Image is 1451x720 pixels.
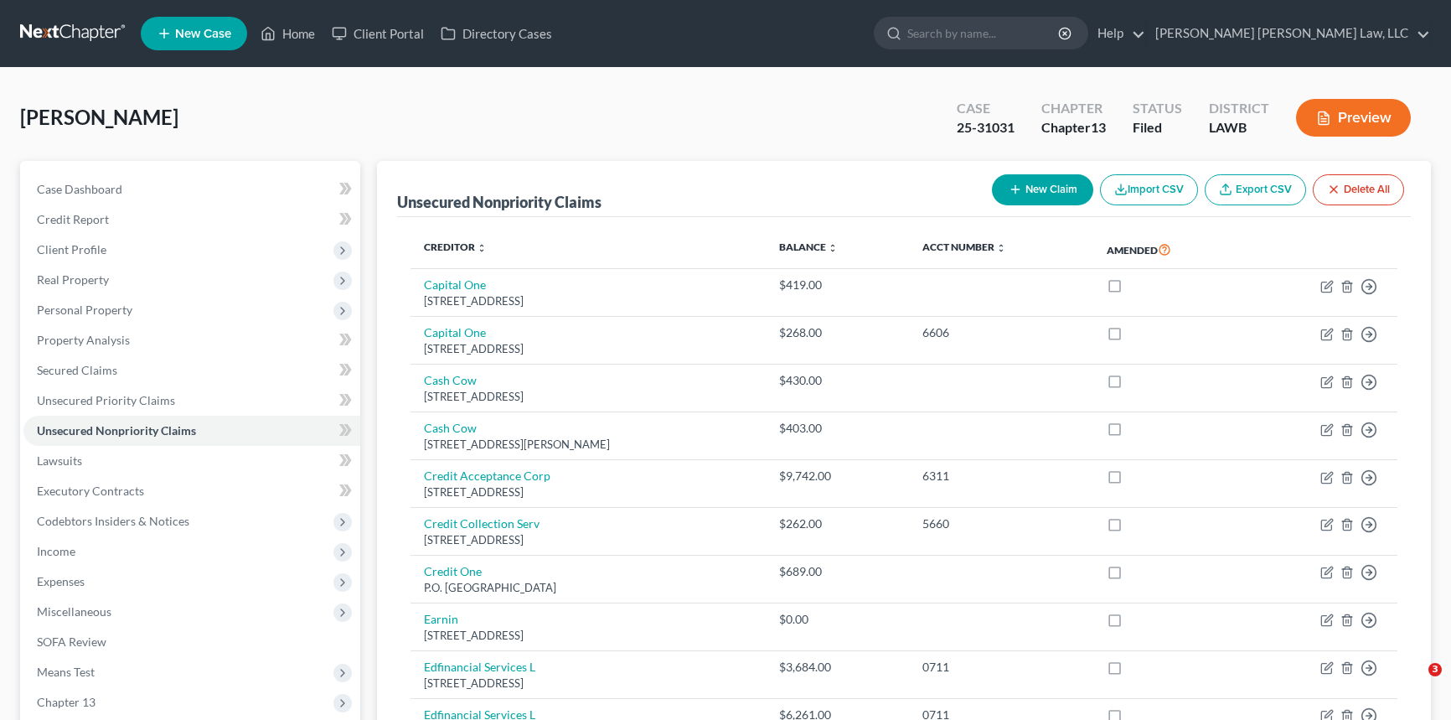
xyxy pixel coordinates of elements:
[37,272,109,287] span: Real Property
[37,242,106,256] span: Client Profile
[1296,99,1411,137] button: Preview
[779,324,895,341] div: $268.00
[37,423,196,438] span: Unsecured Nonpriority Claims
[779,515,895,532] div: $262.00
[175,28,231,40] span: New Case
[1133,99,1182,118] div: Status
[424,341,752,357] div: [STREET_ADDRESS]
[1089,18,1145,49] a: Help
[922,241,1006,253] a: Acct Number unfold_more
[424,373,477,387] a: Cash Cow
[323,18,432,49] a: Client Portal
[37,574,85,588] span: Expenses
[424,628,752,644] div: [STREET_ADDRESS]
[424,564,482,578] a: Credit One
[37,393,175,407] span: Unsecured Priority Claims
[779,277,895,293] div: $419.00
[23,386,360,416] a: Unsecured Priority Claims
[957,118,1015,137] div: 25-31031
[424,389,752,405] div: [STREET_ADDRESS]
[23,205,360,235] a: Credit Report
[477,243,487,253] i: unfold_more
[424,516,540,531] a: Credit Collection Serv
[922,468,1081,484] div: 6311
[424,676,752,692] div: [STREET_ADDRESS]
[1205,174,1306,205] a: Export CSV
[424,532,752,548] div: [STREET_ADDRESS]
[424,241,487,253] a: Creditor unfold_more
[424,612,458,626] a: Earnin
[1133,118,1182,137] div: Filed
[992,174,1093,205] button: New Claim
[23,416,360,446] a: Unsecured Nonpriority Claims
[432,18,560,49] a: Directory Cases
[37,303,132,317] span: Personal Property
[20,105,178,129] span: [PERSON_NAME]
[907,18,1061,49] input: Search by name...
[1091,119,1106,135] span: 13
[424,484,752,500] div: [STREET_ADDRESS]
[37,665,95,679] span: Means Test
[23,325,360,355] a: Property Analysis
[779,468,895,484] div: $9,742.00
[424,293,752,309] div: [STREET_ADDRESS]
[37,363,117,377] span: Secured Claims
[397,192,602,212] div: Unsecured Nonpriority Claims
[1041,99,1106,118] div: Chapter
[1209,118,1269,137] div: LAWB
[1209,99,1269,118] div: District
[23,627,360,657] a: SOFA Review
[252,18,323,49] a: Home
[424,325,486,339] a: Capital One
[1041,118,1106,137] div: Chapter
[424,277,486,292] a: Capital One
[779,659,895,676] div: $3,684.00
[779,563,895,580] div: $689.00
[37,333,130,347] span: Property Analysis
[37,453,82,468] span: Lawsuits
[37,544,75,558] span: Income
[37,514,189,528] span: Codebtors Insiders & Notices
[1394,663,1434,703] iframe: Intercom live chat
[424,469,550,483] a: Credit Acceptance Corp
[779,372,895,389] div: $430.00
[37,635,106,649] span: SOFA Review
[779,420,895,437] div: $403.00
[828,243,838,253] i: unfold_more
[922,324,1081,341] div: 6606
[424,660,535,674] a: Edfinancial Services L
[23,476,360,506] a: Executory Contracts
[779,611,895,628] div: $0.00
[779,241,838,253] a: Balance unfold_more
[23,174,360,205] a: Case Dashboard
[957,99,1015,118] div: Case
[37,182,122,196] span: Case Dashboard
[37,695,96,709] span: Chapter 13
[1313,174,1404,205] button: Delete All
[922,659,1081,676] div: 0711
[1428,663,1442,676] span: 3
[1100,174,1198,205] button: Import CSV
[37,604,111,619] span: Miscellaneous
[424,421,477,435] a: Cash Cow
[922,515,1081,532] div: 5660
[1147,18,1430,49] a: [PERSON_NAME] [PERSON_NAME] Law, LLC
[23,446,360,476] a: Lawsuits
[424,437,752,453] div: [STREET_ADDRESS][PERSON_NAME]
[1093,231,1246,269] th: Amended
[424,580,752,596] div: P.O. [GEOGRAPHIC_DATA]
[996,243,1006,253] i: unfold_more
[37,484,144,498] span: Executory Contracts
[37,212,109,226] span: Credit Report
[23,355,360,386] a: Secured Claims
